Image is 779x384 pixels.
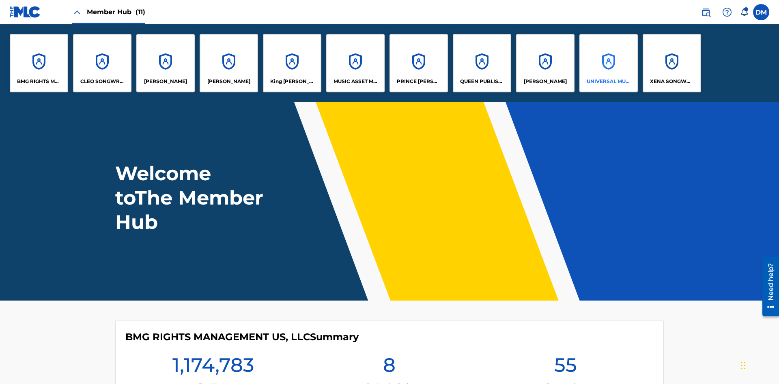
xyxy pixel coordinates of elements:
h1: Welcome to The Member Hub [115,161,267,234]
iframe: Chat Widget [738,345,779,384]
div: Drag [741,353,746,378]
div: User Menu [753,4,769,20]
h4: BMG RIGHTS MANAGEMENT US, LLC [125,331,359,343]
p: EYAMA MCSINGER [207,78,250,85]
p: MUSIC ASSET MANAGEMENT (MAM) [334,78,378,85]
p: PRINCE MCTESTERSON [397,78,441,85]
a: AccountsUNIVERSAL MUSIC PUB GROUP [579,34,638,92]
h1: 1,174,783 [172,353,254,382]
h1: 55 [554,353,577,382]
p: QUEEN PUBLISHA [460,78,504,85]
p: UNIVERSAL MUSIC PUB GROUP [587,78,631,85]
p: CLEO SONGWRITER [80,78,125,85]
h1: 8 [383,353,396,382]
a: Accounts[PERSON_NAME] [516,34,575,92]
a: AccountsQUEEN PUBLISHA [453,34,511,92]
p: ELVIS COSTELLO [144,78,187,85]
a: AccountsBMG RIGHTS MANAGEMENT US, LLC [10,34,68,92]
a: Public Search [698,4,714,20]
span: (11) [136,8,145,16]
span: Member Hub [87,7,145,17]
a: AccountsMUSIC ASSET MANAGEMENT (MAM) [326,34,385,92]
a: Accounts[PERSON_NAME] [136,34,195,92]
p: BMG RIGHTS MANAGEMENT US, LLC [17,78,61,85]
img: search [701,7,711,17]
a: AccountsXENA SONGWRITER [643,34,701,92]
a: AccountsKing [PERSON_NAME] [263,34,321,92]
a: AccountsPRINCE [PERSON_NAME] [389,34,448,92]
img: MLC Logo [10,6,41,18]
iframe: Resource Center [756,254,779,320]
a: Accounts[PERSON_NAME] [200,34,258,92]
p: RONALD MCTESTERSON [524,78,567,85]
a: AccountsCLEO SONGWRITER [73,34,131,92]
img: Close [72,7,82,17]
p: King McTesterson [270,78,314,85]
img: help [722,7,732,17]
div: Notifications [740,8,748,16]
div: Help [719,4,735,20]
p: XENA SONGWRITER [650,78,694,85]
